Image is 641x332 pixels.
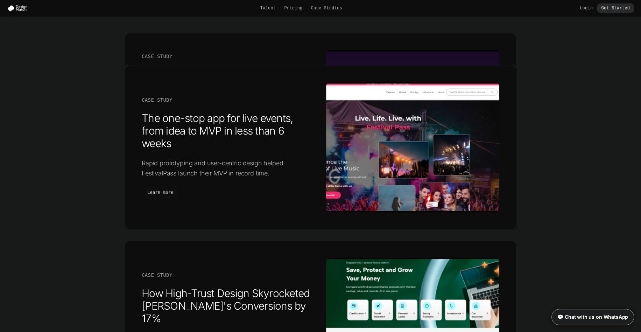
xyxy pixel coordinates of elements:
[326,50,499,180] img: How 5-year-old-friendly UX design helped cutting-edge VC startup raise $6.1M with Sequoia
[284,6,302,11] a: Pricing
[260,6,276,11] a: Talent
[142,287,315,325] h3: How High-Trust Design Skyrocketed [PERSON_NAME]'s Conversions by 17%
[142,112,315,150] h3: The one-stop app for live events, from idea to MVP in less than 6 weeks
[326,82,499,212] img: The one-stop app for live events, from idea to MVP in less than 6 weeks
[142,272,315,279] div: Case Study
[7,5,31,12] img: Design Match
[142,187,179,199] a: Learn more
[311,6,342,11] a: Case Studies
[142,53,315,60] div: Case Study
[142,96,315,103] div: Case Study
[597,3,634,13] a: Get Started
[551,309,634,325] a: 💬 Chat with us on WhatsApp
[580,6,593,11] a: Login
[142,158,315,179] p: Rapid prototyping and user-centric design helped FestivalPass launch their MVP in record time.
